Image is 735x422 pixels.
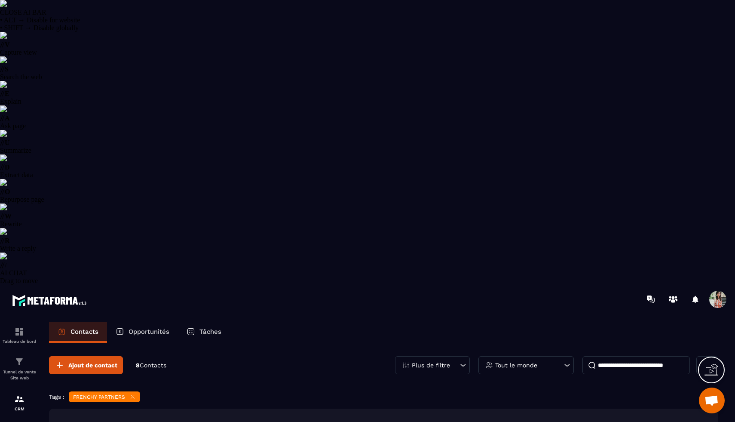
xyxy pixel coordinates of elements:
img: formation [14,327,24,337]
img: formation [14,394,24,404]
p: FRENCHY PARTNERS [73,394,125,400]
p: Plus de filtre [412,362,450,368]
a: Tâches [178,322,230,343]
p: Contacts [70,328,98,336]
span: Contacts [140,362,166,369]
a: Contacts [49,322,107,343]
p: Tableau de bord [2,339,37,344]
img: formation [14,357,24,367]
p: Tout le monde [495,362,537,368]
p: Tags : [49,394,64,400]
span: Ajout de contact [68,361,117,370]
p: CRM [2,407,37,411]
a: Opportunités [107,322,178,343]
a: formationformationTableau de bord [2,320,37,350]
button: Ajout de contact [49,356,123,374]
p: Opportunités [129,328,169,336]
div: Ouvrir le chat [699,388,725,413]
img: logo [12,293,89,308]
a: formationformationCRM [2,388,37,418]
p: Tâches [199,328,221,336]
p: 8 [136,361,166,370]
a: formationformationTunnel de vente Site web [2,350,37,388]
p: Tunnel de vente Site web [2,369,37,381]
